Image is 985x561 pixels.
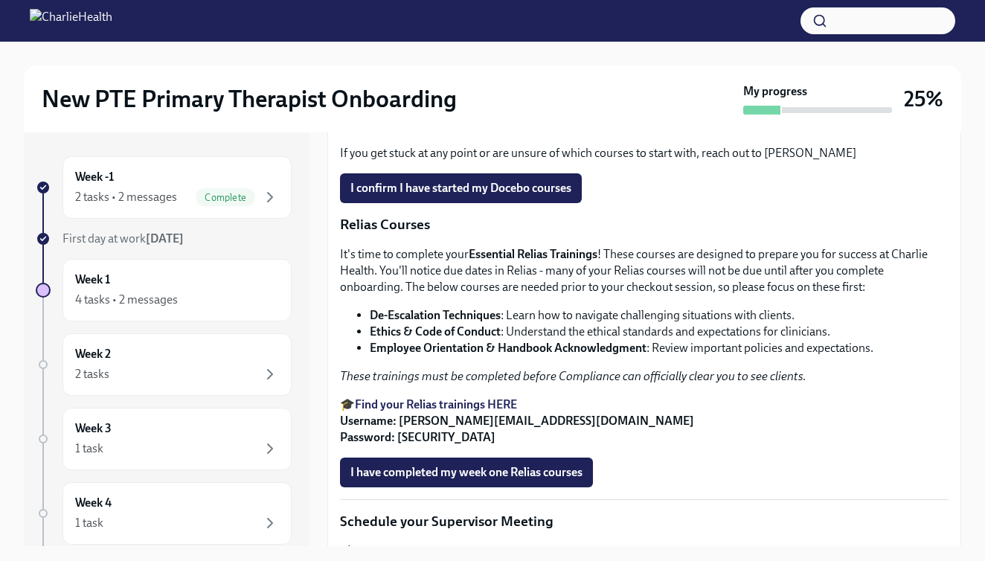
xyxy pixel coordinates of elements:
button: I confirm I have started my Docebo courses [340,173,582,203]
li: : Understand the ethical standards and expectations for clinicians. [370,324,949,340]
span: Complete [196,192,255,203]
div: 4 tasks • 2 messages [75,292,178,308]
h6: Week -1 [75,169,114,185]
p: It's time to complete your ! These courses are designed to prepare you for success at Charlie Hea... [340,246,949,295]
span: I have completed my week one Relias courses [350,465,583,480]
a: Find your Relias trainings HERE [355,397,517,411]
div: 1 task [75,440,103,457]
a: Week -12 tasks • 2 messagesComplete [36,156,292,219]
h6: Week 4 [75,495,112,511]
h6: Week 1 [75,272,110,288]
a: Week 31 task [36,408,292,470]
li: : Review important policies and expectations. [370,340,949,356]
div: 2 tasks [75,366,109,382]
p: If you get stuck at any point or are unsure of which courses to start with, reach out to [PERSON_... [340,145,949,161]
a: Week 14 tasks • 2 messages [36,259,292,321]
img: CharlieHealth [30,9,112,33]
h6: Week 2 [75,346,111,362]
em: These trainings must be completed before Compliance can officially clear you to see clients. [340,369,806,383]
h6: Week 3 [75,420,112,437]
a: Week 41 task [36,482,292,545]
a: First day at work[DATE] [36,231,292,247]
span: I confirm I have started my Docebo courses [350,181,571,196]
button: I have completed my week one Relias courses [340,458,593,487]
strong: Username: [PERSON_NAME][EMAIL_ADDRESS][DOMAIN_NAME] Password: [SECURITY_DATA] [340,414,694,444]
span: First day at work [62,231,184,246]
strong: [DATE] [146,231,184,246]
h2: New PTE Primary Therapist Onboarding [42,84,457,114]
strong: De-Escalation Techniques [370,308,501,322]
strong: Essential Relias Trainings [469,247,597,261]
h3: 25% [904,86,943,112]
div: 2 tasks • 2 messages [75,189,177,205]
p: 🎓 [340,397,949,446]
strong: Ethics & Code of Conduct [370,324,501,339]
p: Relias Courses [340,215,949,234]
li: : Learn how to navigate challenging situations with clients. [370,307,949,324]
strong: Employee Orientation & Handbook Acknowledgment [370,341,646,355]
div: 1 task [75,515,103,531]
p: Schedule your Supervisor Meeting [340,512,949,531]
a: Week 22 tasks [36,333,292,396]
strong: My progress [743,83,807,100]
